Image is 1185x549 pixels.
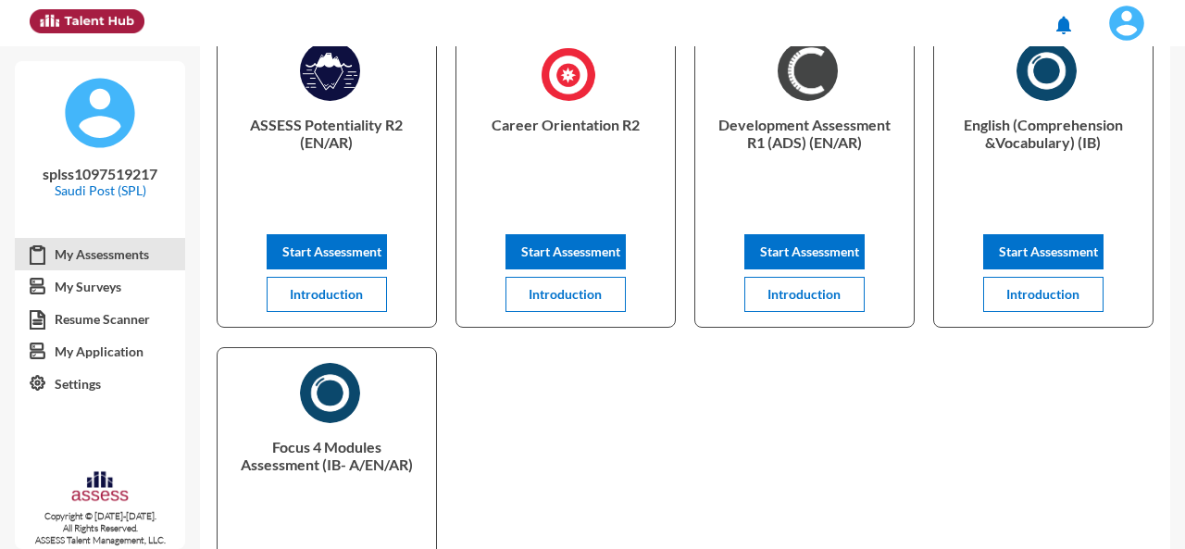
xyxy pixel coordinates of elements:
[767,286,841,302] span: Introduction
[983,243,1104,259] a: Start Assessment
[290,286,363,302] span: Introduction
[744,277,865,312] button: Introduction
[30,165,170,182] p: splss1097519217
[471,116,659,190] p: Career Orientation R2
[744,243,865,259] a: Start Assessment
[710,116,898,190] p: Development Assessment R1 (ADS) (EN/AR)
[15,303,185,336] a: Resume Scanner
[983,277,1104,312] button: Introduction
[539,41,599,107] img: Career_Orientation_R2_1725960277734
[505,234,626,269] button: Start Assessment
[744,234,865,269] button: Start Assessment
[15,335,185,368] a: My Application
[1053,14,1075,36] mat-icon: notifications
[1006,286,1079,302] span: Introduction
[999,243,1098,259] span: Start Assessment
[300,363,360,423] img: AR)_1730316400291
[30,182,170,198] p: Saudi Post (SPL)
[521,243,620,259] span: Start Assessment
[15,238,185,271] a: My Assessments
[267,234,387,269] button: Start Assessment
[760,243,859,259] span: Start Assessment
[505,243,626,259] a: Start Assessment
[300,41,360,101] img: ASSESS_Potentiality_R2_1725966368866
[529,286,602,302] span: Introduction
[1017,41,1077,101] img: English_(Comprehension_&Vocabulary)_(IB)_1730317988001
[15,270,185,304] a: My Surveys
[505,277,626,312] button: Introduction
[778,41,838,101] img: AR)_1726044597422
[232,116,420,190] p: ASSESS Potentiality R2 (EN/AR)
[949,116,1137,190] p: English (Comprehension &Vocabulary) (IB)
[15,368,185,401] a: Settings
[267,277,387,312] button: Introduction
[983,234,1104,269] button: Start Assessment
[63,76,137,150] img: default%20profile%20image.svg
[267,243,387,259] a: Start Assessment
[15,510,185,546] p: Copyright © [DATE]-[DATE]. All Rights Reserved. ASSESS Talent Management, LLC.
[232,438,420,512] p: Focus 4 Modules Assessment (IB- A/EN/AR)
[70,469,130,506] img: assesscompany-logo.png
[282,243,381,259] span: Start Assessment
